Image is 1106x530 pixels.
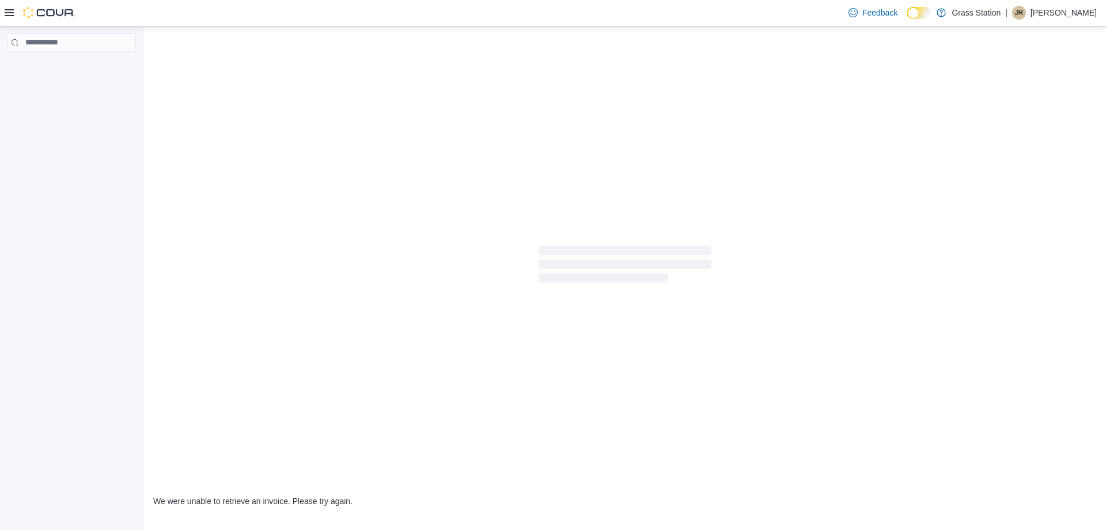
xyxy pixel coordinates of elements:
nav: Complex example [7,54,136,82]
p: | [1005,6,1007,20]
span: Loading [539,248,711,285]
p: [PERSON_NAME] [1031,6,1097,20]
div: Justin Raminelli [1012,6,1026,20]
img: Cova [23,7,75,18]
span: Feedback [862,7,897,18]
p: Grass Station [952,6,1001,20]
a: Feedback [844,1,902,24]
span: JR [1015,6,1024,20]
div: We were unable to retrieve an invoice. Please try again. [153,497,1097,506]
span: Dark Mode [907,19,907,20]
input: Dark Mode [907,7,931,19]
